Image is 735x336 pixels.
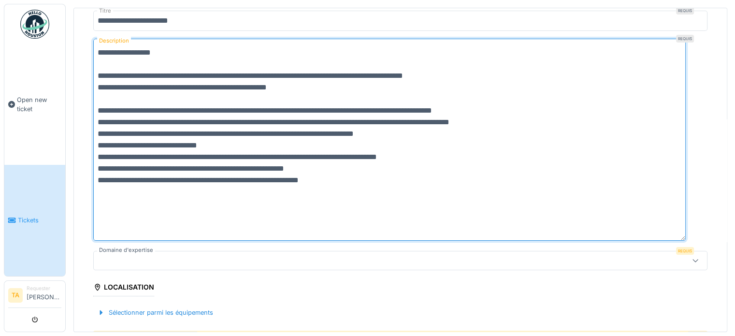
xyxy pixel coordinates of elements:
[17,95,61,114] span: Open new ticket
[676,247,694,255] div: Requis
[93,306,217,319] div: Sélectionner parmi les équipements
[676,7,694,15] div: Requis
[97,246,155,254] label: Domaine d'expertise
[18,216,61,225] span: Tickets
[97,35,131,47] label: Description
[27,285,61,292] div: Requester
[97,7,113,15] label: Titre
[8,288,23,303] li: TA
[4,44,65,165] a: Open new ticket
[676,35,694,43] div: Requis
[8,285,61,308] a: TA Requester[PERSON_NAME]
[27,285,61,306] li: [PERSON_NAME]
[93,280,154,296] div: Localisation
[20,10,49,39] img: Badge_color-CXgf-gQk.svg
[4,165,65,277] a: Tickets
